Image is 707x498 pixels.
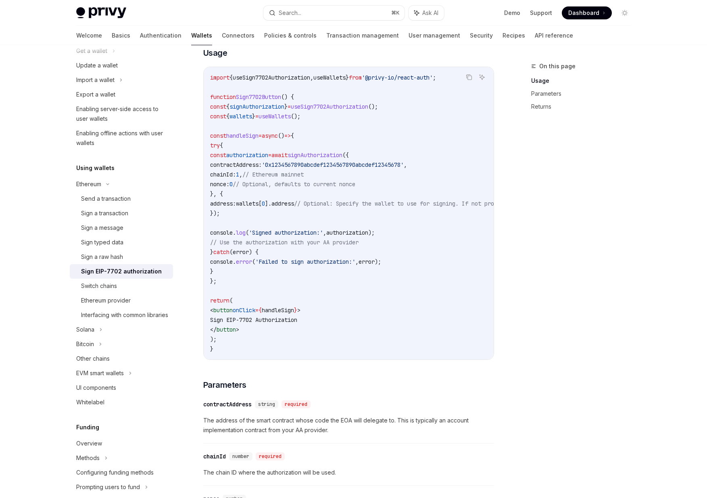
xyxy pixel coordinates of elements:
a: Enabling server-side access to user wallets [70,102,173,126]
span: button [217,326,236,333]
span: error [236,258,252,265]
h5: Funding [76,422,99,432]
a: Ethereum provider [70,293,173,308]
span: ( [252,258,255,265]
span: } [252,113,255,120]
span: function [210,93,236,101]
span: ); [210,336,217,343]
a: API reference [535,26,573,45]
div: contractAddress [203,400,252,408]
span: address [271,200,294,207]
span: address: [210,200,236,207]
span: const [210,151,226,159]
span: , [323,229,326,236]
span: }; [210,277,217,285]
span: // Ethereum mainnet [242,171,304,178]
a: Sign a message [70,221,173,235]
a: Switch chains [70,279,173,293]
a: Support [530,9,552,17]
a: Parameters [531,87,638,100]
span: . [233,258,236,265]
span: = [255,113,259,120]
h5: Using wallets [76,163,115,173]
a: UI components [70,380,173,395]
span: Sign EIP-7702 Authorization [210,316,297,324]
span: number [232,453,249,460]
button: Copy the contents from the code block [464,72,474,82]
div: Whitelabel [76,397,104,407]
span: signAuthorization [288,151,342,159]
div: Sign a raw hash [81,252,123,262]
span: 'Signed authorization:' [249,229,323,236]
a: Export a wallet [70,87,173,102]
span: const [210,103,226,110]
span: error [359,258,375,265]
span: catch [213,248,229,256]
span: { [291,132,294,139]
span: ); [375,258,381,265]
span: , [310,74,313,81]
span: } [294,307,297,314]
span: authorization [326,229,368,236]
a: Interfacing with common libraries [70,308,173,322]
div: Enabling offline actions with user wallets [76,128,168,148]
a: Dashboard [562,6,612,19]
span: async [262,132,278,139]
span: . [233,229,236,236]
span: nonce: [210,181,229,188]
span: '0x1234567890abcdef1234567890abcdef12345678' [262,161,404,168]
button: Toggle dark mode [618,6,631,19]
span: useSign7702Authorization [233,74,310,81]
a: Sign a transaction [70,206,173,221]
a: User management [409,26,460,45]
span: () { [281,93,294,101]
div: Prompting users to fund [76,482,140,492]
span: ({ [342,151,349,159]
span: } [210,345,213,353]
a: Recipes [503,26,525,45]
span: wallets [229,113,252,120]
a: Transaction management [326,26,399,45]
span: await [271,151,288,159]
span: Sign7702Button [236,93,281,101]
button: Ask AI [477,72,487,82]
span: handleSign [262,307,294,314]
span: , [355,258,359,265]
span: string [258,401,275,408]
a: Update a wallet [70,58,173,73]
span: }); [210,210,220,217]
span: , [404,161,407,168]
div: Methods [76,453,100,463]
div: Switch chains [81,281,117,291]
a: Security [470,26,493,45]
a: Whitelabel [70,395,173,410]
span: useSign7702Authorization [291,103,368,110]
span: onClick [233,307,255,314]
span: => [284,132,291,139]
span: 'Failed to sign authorization:' [255,258,355,265]
span: ( [229,248,233,256]
span: ) { [249,248,259,256]
div: required [282,400,311,408]
span: handleSign [226,132,259,139]
span: // Use the authorization with your AA provider [210,239,359,246]
a: Sign EIP-7702 authorization [70,264,173,279]
span: } [210,248,213,256]
span: { [226,103,229,110]
a: Policies & controls [264,26,317,45]
span: useWallets [259,113,291,120]
a: Basics [112,26,130,45]
span: Parameters [203,379,246,391]
span: The chain ID where the authorization will be used. [203,468,494,477]
div: Sign typed data [81,237,123,247]
a: Other chains [70,351,173,366]
span: Ask AI [422,9,438,17]
a: Demo [504,9,520,17]
span: return [210,297,229,304]
span: [ [259,200,262,207]
span: } [284,103,288,110]
span: { [259,307,262,314]
span: ; [433,74,436,81]
span: chainId: [210,171,236,178]
div: Interfacing with common libraries [81,310,168,320]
